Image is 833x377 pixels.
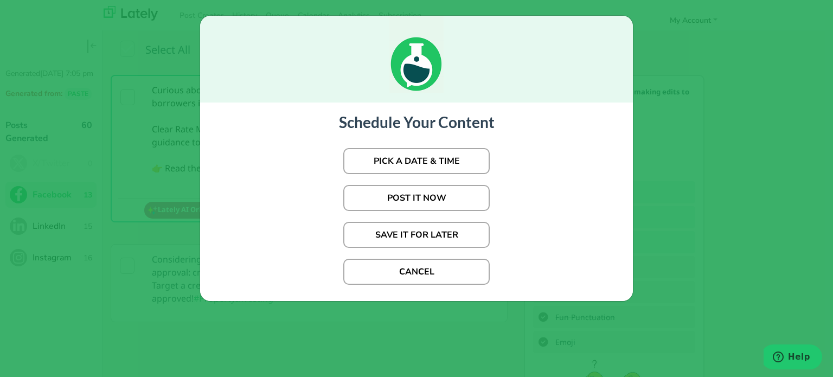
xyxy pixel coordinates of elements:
[343,222,490,248] button: SAVE IT FOR LATER
[343,148,490,174] button: PICK A DATE & TIME
[343,259,490,285] button: CANCEL
[764,344,822,372] iframe: Opens a widget where you can find more information
[389,16,444,93] img: loading_green.c7b22621.gif
[343,185,490,211] button: POST IT NOW
[211,113,622,132] h3: Schedule Your Content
